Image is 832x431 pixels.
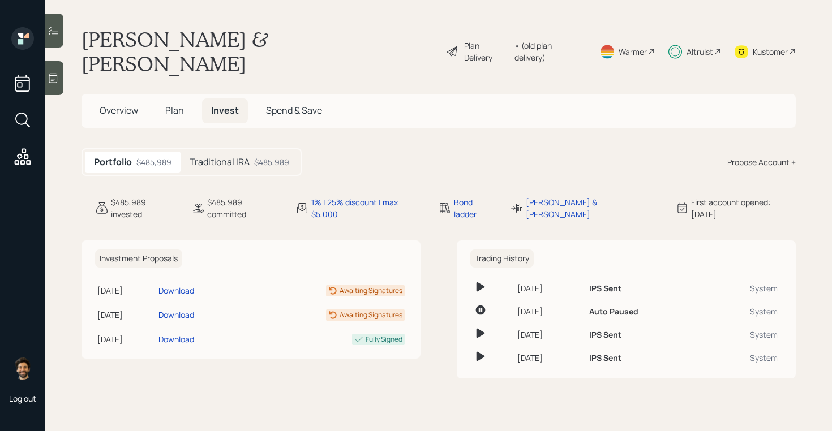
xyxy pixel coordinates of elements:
h6: IPS Sent [589,354,621,363]
div: Awaiting Signatures [340,286,402,296]
div: System [710,352,778,364]
h6: IPS Sent [589,284,621,294]
div: [DATE] [97,285,154,296]
span: Invest [211,104,239,117]
div: Fully Signed [366,334,402,344]
h6: Auto Paused [589,307,638,317]
div: Propose Account + [727,156,796,168]
div: Warmer [619,46,647,58]
div: System [710,329,778,341]
h6: IPS Sent [589,330,621,340]
div: Awaiting Signatures [340,310,402,320]
div: System [710,282,778,294]
div: Download [158,333,194,345]
div: $485,989 committed [207,196,282,220]
div: [DATE] [517,352,580,364]
div: Log out [9,393,36,404]
div: [DATE] [517,305,580,317]
div: Bond ladder [454,196,496,220]
div: $485,989 invested [111,196,178,220]
div: Kustomer [753,46,788,58]
div: $485,989 [254,156,289,168]
div: $485,989 [136,156,171,168]
div: • (old plan-delivery) [514,40,586,63]
div: [DATE] [517,282,580,294]
div: Altruist [687,46,713,58]
span: Plan [165,104,184,117]
span: Spend & Save [266,104,322,117]
div: Download [158,285,194,296]
div: [DATE] [517,329,580,341]
h1: [PERSON_NAME] & [PERSON_NAME] [82,27,437,76]
span: Overview [100,104,138,117]
div: Plan Delivery [464,40,509,63]
div: 1% | 25% discount | max $5,000 [311,196,424,220]
h5: Portfolio [94,157,132,167]
div: System [710,305,778,317]
h6: Investment Proposals [95,249,182,268]
img: eric-schwartz-headshot.png [11,357,34,380]
h6: Trading History [470,249,534,268]
div: First account opened: [DATE] [691,196,796,220]
h5: Traditional IRA [190,157,250,167]
div: [PERSON_NAME] & [PERSON_NAME] [526,196,662,220]
div: [DATE] [97,333,154,345]
div: Download [158,309,194,321]
div: [DATE] [97,309,154,321]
